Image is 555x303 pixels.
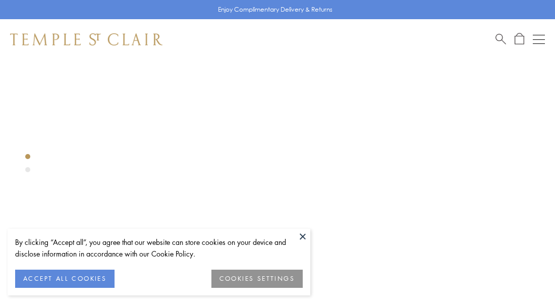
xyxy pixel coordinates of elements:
[15,270,115,288] button: ACCEPT ALL COOKIES
[10,33,162,45] img: Temple St. Clair
[211,270,303,288] button: COOKIES SETTINGS
[533,33,545,45] button: Open navigation
[515,33,524,45] a: Open Shopping Bag
[15,236,303,260] div: By clicking “Accept all”, you agree that our website can store cookies on your device and disclos...
[218,5,332,15] p: Enjoy Complimentary Delivery & Returns
[495,33,506,45] a: Search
